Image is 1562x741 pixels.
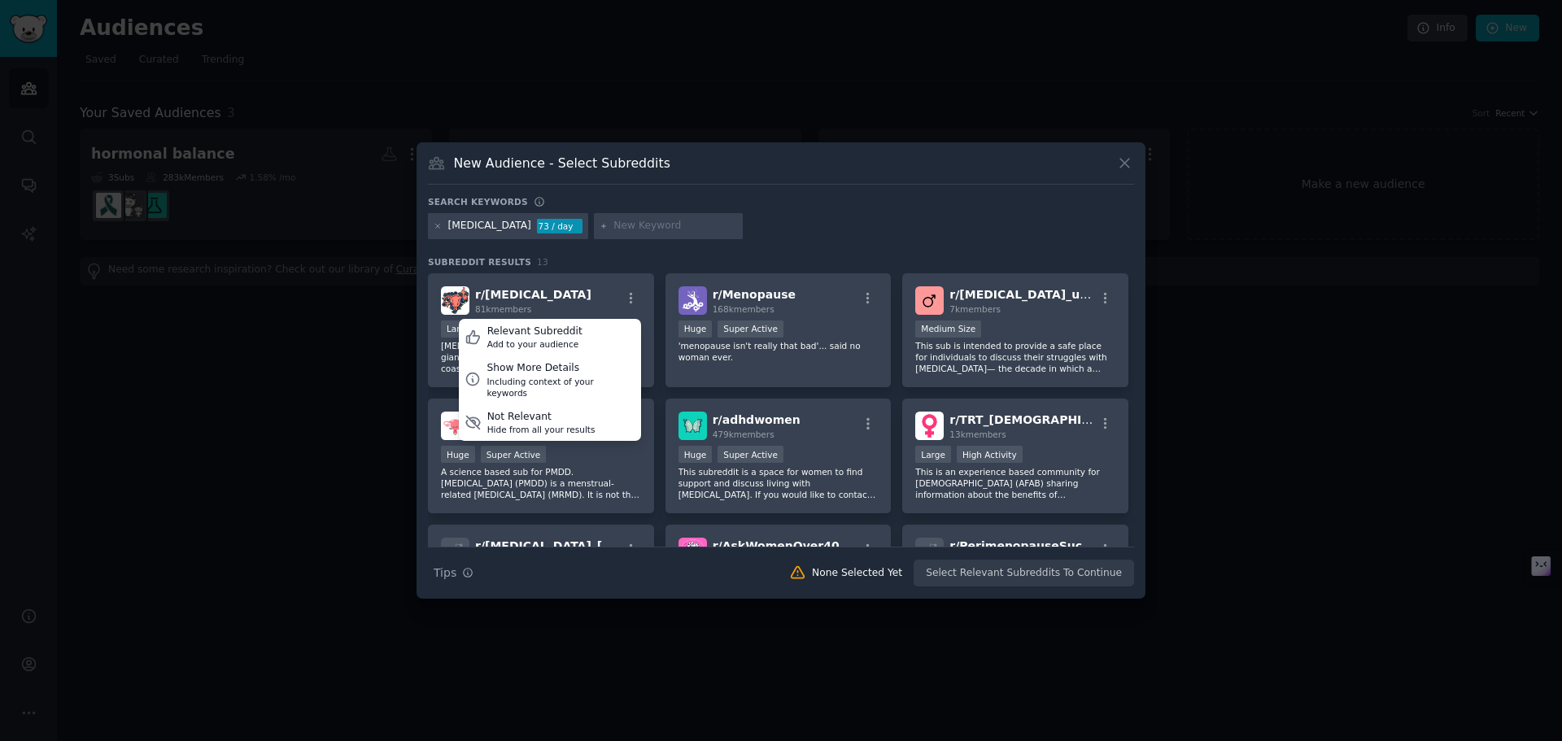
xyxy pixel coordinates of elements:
div: Relevant Subreddit [487,325,582,339]
div: 73 / day [537,219,582,233]
span: r/ [MEDICAL_DATA]_under45 [949,288,1125,301]
div: None Selected Yet [812,566,902,581]
div: Medium Size [915,320,981,338]
p: This subreddit is a space for women to find support and discuss living with [MEDICAL_DATA]. If yo... [678,466,879,500]
img: Perimenopause [441,286,469,315]
span: r/ [MEDICAL_DATA] [475,288,591,301]
img: PMDD [441,412,469,440]
span: 81k members [475,304,531,314]
span: Tips [434,564,456,582]
div: Large [441,320,477,338]
div: Not Relevant [487,410,596,425]
span: r/ [MEDICAL_DATA]_[MEDICAL_DATA] [475,539,704,552]
p: This sub is intended to provide a safe place for individuals to discuss their struggles with [MED... [915,340,1115,374]
h3: Search keywords [428,196,528,207]
div: Huge [441,446,475,463]
span: r/ adhdwomen [713,413,801,426]
div: Huge [678,446,713,463]
span: 479k members [713,429,774,439]
p: This is an experience based community for [DEMOGRAPHIC_DATA] (AFAB) sharing information about the... [915,466,1115,500]
div: Large [915,446,951,463]
span: 7k members [949,304,1001,314]
span: r/ AskWomenOver40 [713,539,840,552]
p: [MEDICAL_DATA]. In our playground we have giant mood swings and emotional roller coasters...buckl... [441,340,641,374]
div: Super Active [481,446,547,463]
div: Huge [678,320,713,338]
p: A science based sub for PMDD. [MEDICAL_DATA] (PMDD) is a menstrual-related [MEDICAL_DATA] (MRMD).... [441,466,641,500]
img: TRT_females [915,412,944,440]
div: Hide from all your results [487,424,596,435]
button: Tips [428,559,479,587]
span: r/ PerimenopauseSucks [949,539,1096,552]
div: Including context of your keywords [486,376,635,399]
div: High Activity [957,446,1023,463]
span: 168k members [713,304,774,314]
span: r/ TRT_[DEMOGRAPHIC_DATA] [949,413,1133,426]
div: Show More Details [486,361,635,376]
span: Subreddit Results [428,256,531,268]
div: Super Active [718,320,783,338]
div: [MEDICAL_DATA] [448,219,531,233]
p: 'menopause isn't really that bad'... said no woman ever. [678,340,879,363]
span: r/ Menopause [713,288,796,301]
div: Super Active [718,446,783,463]
img: Menopause [678,286,707,315]
img: adhdwomen [678,412,707,440]
img: perimenopause_under45 [915,286,944,315]
span: 13k members [949,429,1006,439]
img: AskWomenOver40 [678,538,707,566]
div: Add to your audience [487,338,582,350]
span: 13 [537,257,548,267]
input: New Keyword [613,219,737,233]
h3: New Audience - Select Subreddits [454,155,670,172]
